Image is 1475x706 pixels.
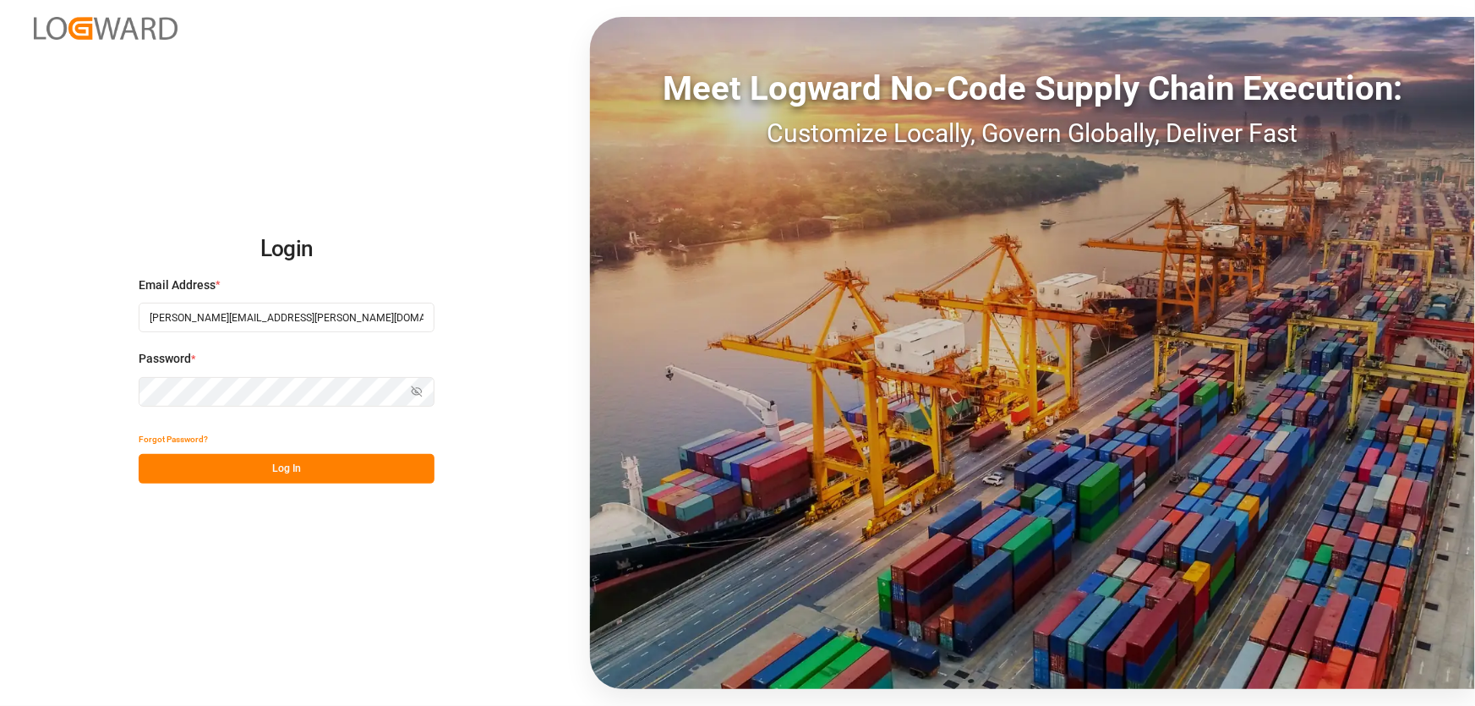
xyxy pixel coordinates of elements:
button: Log In [139,454,434,484]
span: Password [139,350,191,368]
button: Forgot Password? [139,424,208,454]
div: Customize Locally, Govern Globally, Deliver Fast [590,114,1475,152]
div: Meet Logward No-Code Supply Chain Execution: [590,63,1475,114]
img: Logward_new_orange.png [34,17,178,40]
input: Enter your email [139,303,434,332]
span: Email Address [139,276,216,294]
h2: Login [139,222,434,276]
